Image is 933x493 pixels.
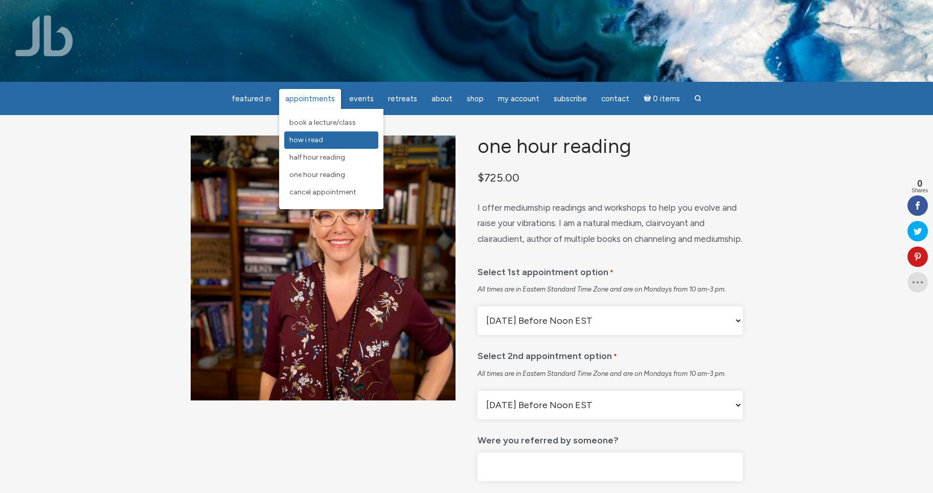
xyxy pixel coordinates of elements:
[289,188,356,196] span: Cancel Appointment
[653,95,680,103] span: 0 items
[467,94,484,103] span: Shop
[191,136,456,400] img: One Hour Reading
[477,171,484,184] span: $
[285,94,335,103] span: Appointments
[477,343,617,365] label: Select 2nd appointment option
[644,94,653,103] i: Cart
[461,89,490,109] a: Shop
[595,89,635,109] a: Contact
[382,89,423,109] a: Retreats
[498,94,539,103] span: My Account
[289,153,345,162] span: Half Hour Reading
[477,428,619,449] label: Were you referred by someone?
[289,136,323,144] span: How I Read
[554,94,587,103] span: Subscribe
[548,89,593,109] a: Subscribe
[343,89,380,109] a: Events
[425,89,459,109] a: About
[477,171,519,184] bdi: 725.00
[477,285,742,294] div: All times are in Eastern Standard Time Zone and are on Mondays from 10 am-3 pm.
[284,184,378,201] a: Cancel Appointment
[289,118,356,127] span: Book a Lecture/Class
[289,170,345,179] span: One Hour Reading
[284,131,378,149] a: How I Read
[431,94,452,103] span: About
[232,94,271,103] span: featured in
[349,94,374,103] span: Events
[601,94,629,103] span: Contact
[284,149,378,166] a: Half Hour Reading
[15,15,73,56] img: Jamie Butler. The Everyday Medium
[477,203,742,244] span: I offer mediumship readings and workshops to help you evolve and raise your vibrations. I am a na...
[492,89,545,109] a: My Account
[477,136,742,158] h1: One Hour Reading
[225,89,277,109] a: featured in
[284,114,378,131] a: Book a Lecture/Class
[388,94,417,103] span: Retreats
[638,88,687,109] a: Cart0 items
[912,188,928,193] span: Shares
[477,259,613,281] label: Select 1st appointment option
[477,369,742,378] div: All times are in Eastern Standard Time Zone and are on Mondays from 10 am-3 pm.
[284,166,378,184] a: One Hour Reading
[912,179,928,188] span: 0
[279,89,341,109] a: Appointments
